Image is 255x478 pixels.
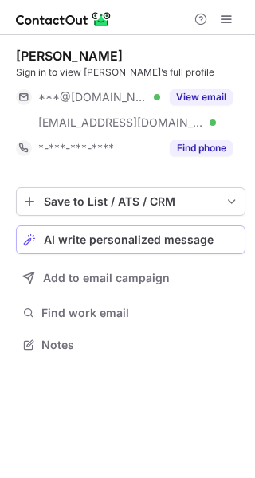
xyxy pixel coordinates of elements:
button: Find work email [16,302,245,324]
button: save-profile-one-click [16,187,245,216]
span: AI write personalized message [44,233,214,246]
span: Add to email campaign [43,272,170,284]
button: Add to email campaign [16,264,245,292]
button: Reveal Button [170,140,233,156]
span: Find work email [41,306,239,320]
span: Notes [41,338,239,352]
button: AI write personalized message [16,225,245,254]
button: Notes [16,334,245,356]
button: Reveal Button [170,89,233,105]
div: [PERSON_NAME] [16,48,123,64]
span: ***@[DOMAIN_NAME] [38,90,148,104]
span: [EMAIL_ADDRESS][DOMAIN_NAME] [38,116,204,130]
div: Save to List / ATS / CRM [44,195,218,208]
div: Sign in to view [PERSON_NAME]’s full profile [16,65,245,80]
img: ContactOut v5.3.10 [16,10,112,29]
